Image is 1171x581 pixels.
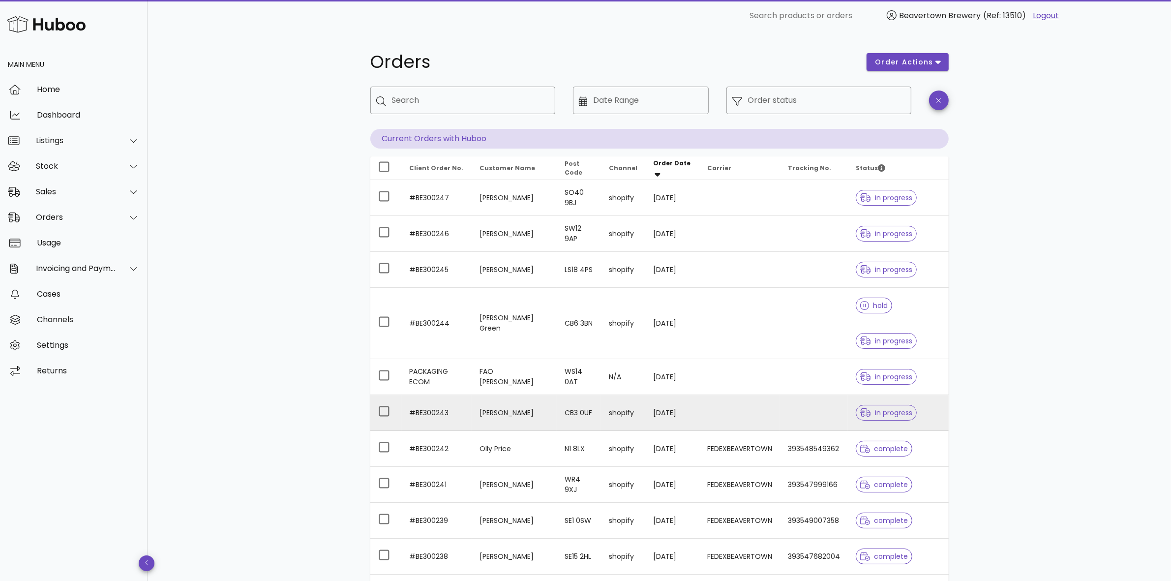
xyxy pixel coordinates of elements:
[860,445,908,452] span: complete
[860,194,912,201] span: in progress
[601,503,645,539] td: shopify
[402,288,472,359] td: #BE300244
[601,288,645,359] td: shopify
[780,431,848,467] td: 393548549362
[860,409,912,416] span: in progress
[557,467,601,503] td: WR4 9XJ
[557,539,601,574] td: SE15 2HL
[860,553,908,560] span: complete
[601,395,645,431] td: shopify
[402,216,472,252] td: #BE300246
[609,164,637,172] span: Channel
[780,539,848,574] td: 393547682004
[601,467,645,503] td: shopify
[472,288,557,359] td: [PERSON_NAME] Green
[402,395,472,431] td: #BE300243
[860,337,912,344] span: in progress
[37,238,140,247] div: Usage
[645,431,699,467] td: [DATE]
[645,252,699,288] td: [DATE]
[472,467,557,503] td: [PERSON_NAME]
[472,156,557,180] th: Customer Name
[699,467,780,503] td: FEDEXBEAVERTOWN
[472,503,557,539] td: [PERSON_NAME]
[402,467,472,503] td: #BE300241
[788,164,831,172] span: Tracking No.
[780,467,848,503] td: 393547999166
[37,85,140,94] div: Home
[860,373,912,380] span: in progress
[601,252,645,288] td: shopify
[557,216,601,252] td: SW12 9AP
[37,366,140,375] div: Returns
[472,431,557,467] td: Olly Price
[402,180,472,216] td: #BE300247
[707,164,731,172] span: Carrier
[402,539,472,574] td: #BE300238
[645,467,699,503] td: [DATE]
[653,159,691,167] span: Order Date
[36,161,116,171] div: Stock
[860,517,908,524] span: complete
[601,539,645,574] td: shopify
[645,539,699,574] td: [DATE]
[867,53,948,71] button: order actions
[860,266,912,273] span: in progress
[36,213,116,222] div: Orders
[557,180,601,216] td: SO40 9BJ
[557,252,601,288] td: LS18 4PS
[557,431,601,467] td: N1 8LX
[472,252,557,288] td: [PERSON_NAME]
[848,156,948,180] th: Status
[402,431,472,467] td: #BE300242
[565,159,582,177] span: Post Code
[370,129,949,149] p: Current Orders with Huboo
[645,180,699,216] td: [DATE]
[860,230,912,237] span: in progress
[601,180,645,216] td: shopify
[557,156,601,180] th: Post Code
[601,216,645,252] td: shopify
[37,110,140,120] div: Dashboard
[472,216,557,252] td: [PERSON_NAME]
[645,288,699,359] td: [DATE]
[37,289,140,299] div: Cases
[36,136,116,145] div: Listings
[472,539,557,574] td: [PERSON_NAME]
[874,57,933,67] span: order actions
[472,180,557,216] td: [PERSON_NAME]
[402,359,472,395] td: PACKAGING ECOM
[780,156,848,180] th: Tracking No.
[557,503,601,539] td: SE1 0SW
[899,10,981,21] span: Beavertown Brewery
[601,359,645,395] td: N/A
[856,164,885,172] span: Status
[402,503,472,539] td: #BE300239
[557,288,601,359] td: CB6 3BN
[699,539,780,574] td: FEDEXBEAVERTOWN
[557,395,601,431] td: CB3 0UF
[557,359,601,395] td: WS14 0AT
[645,156,699,180] th: Order Date: Sorted descending. Activate to remove sorting.
[860,302,888,309] span: hold
[36,264,116,273] div: Invoicing and Payments
[699,156,780,180] th: Carrier
[601,431,645,467] td: shopify
[36,187,116,196] div: Sales
[7,14,86,35] img: Huboo Logo
[410,164,464,172] span: Client Order No.
[480,164,535,172] span: Customer Name
[645,503,699,539] td: [DATE]
[472,395,557,431] td: [PERSON_NAME]
[37,315,140,324] div: Channels
[472,359,557,395] td: FAO [PERSON_NAME]
[699,431,780,467] td: FEDEXBEAVERTOWN
[402,252,472,288] td: #BE300245
[402,156,472,180] th: Client Order No.
[601,156,645,180] th: Channel
[370,53,855,71] h1: Orders
[1033,10,1059,22] a: Logout
[983,10,1026,21] span: (Ref: 13510)
[645,216,699,252] td: [DATE]
[37,340,140,350] div: Settings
